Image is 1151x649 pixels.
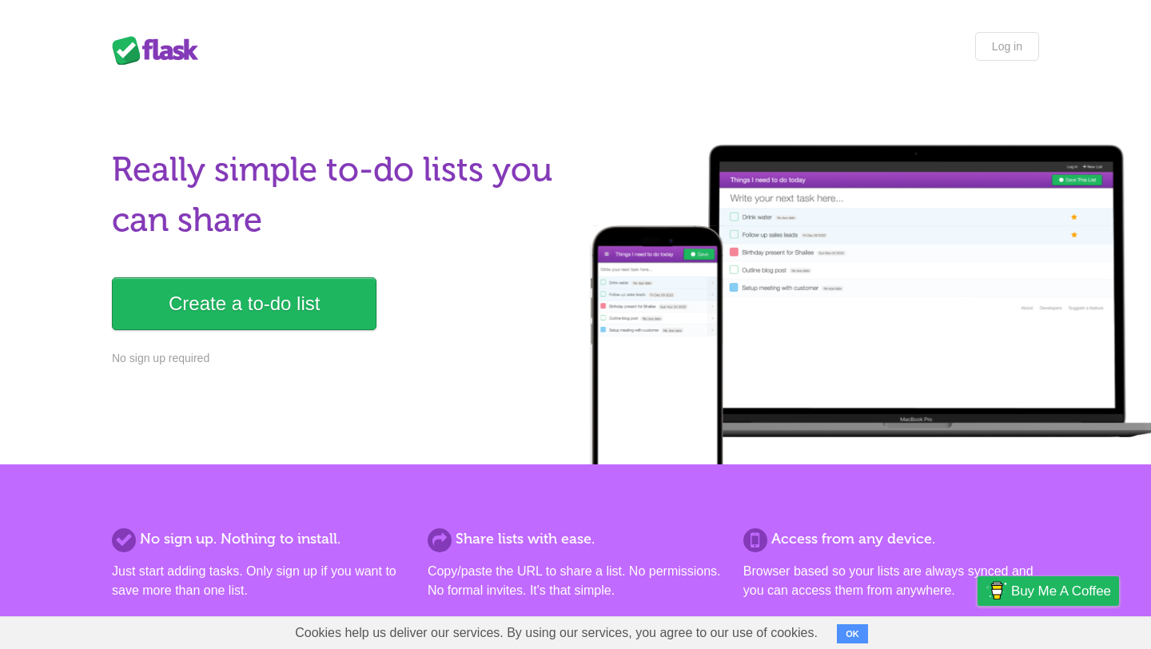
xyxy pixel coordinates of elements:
[112,562,408,600] p: Just start adding tasks. Only sign up if you want to save more than one list.
[743,528,1039,550] h2: Access from any device.
[986,577,1007,604] img: Buy me a coffee
[428,562,723,600] p: Copy/paste the URL to share a list. No permissions. No formal invites. It's that simple.
[837,624,868,643] button: OK
[112,145,566,245] h1: Really simple to-do lists you can share
[743,562,1039,600] p: Browser based so your lists are always synced and you can access them from anywhere.
[428,528,723,550] h2: Share lists with ease.
[112,528,408,550] h2: No sign up. Nothing to install.
[978,576,1119,606] a: Buy me a coffee
[1011,577,1111,605] span: Buy me a coffee
[975,32,1039,61] a: Log in
[112,350,566,367] p: No sign up required
[279,617,834,649] span: Cookies help us deliver our services. By using our services, you agree to our use of cookies.
[112,277,376,330] a: Create a to-do list
[112,36,208,65] div: Flask Lists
